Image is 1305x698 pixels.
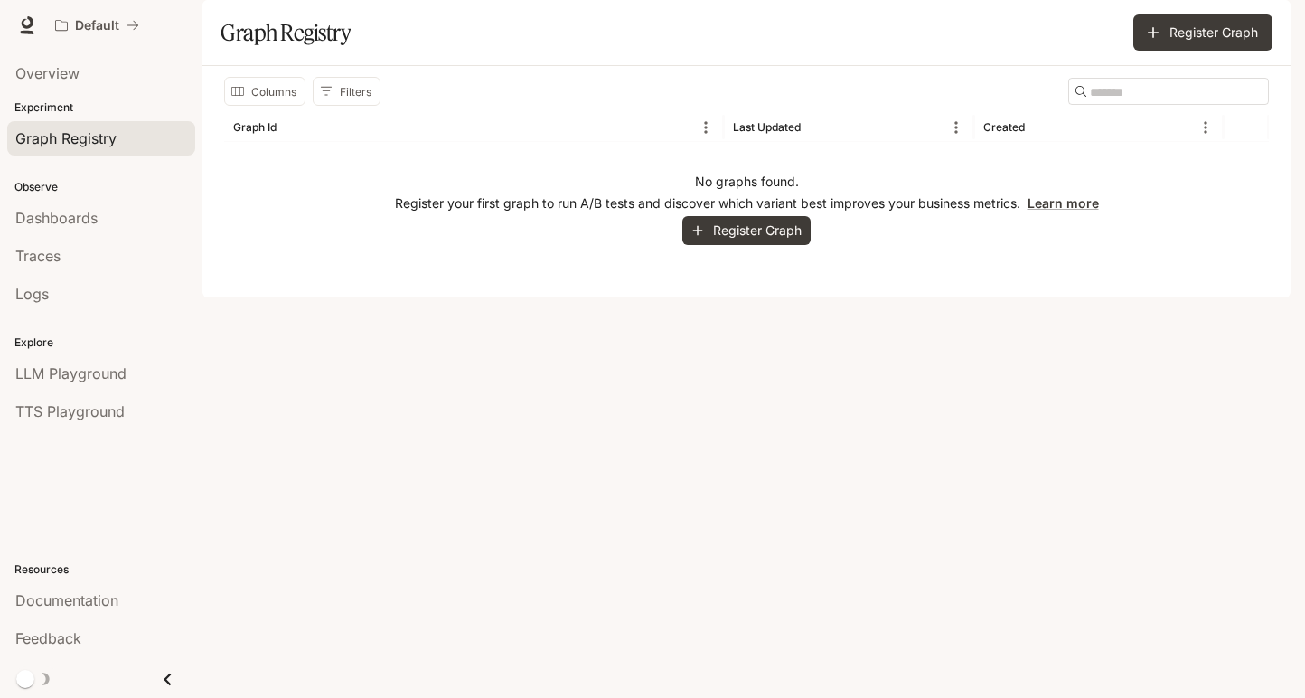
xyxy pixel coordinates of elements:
div: Graph Id [233,120,277,134]
h1: Graph Registry [221,14,351,51]
div: Search [1068,78,1269,105]
button: Sort [1027,114,1054,141]
p: No graphs found. [695,173,799,191]
button: Menu [943,114,970,141]
button: Sort [278,114,305,141]
div: Created [983,120,1025,134]
button: Menu [1192,114,1219,141]
button: Register Graph [1133,14,1272,51]
p: Register your first graph to run A/B tests and discover which variant best improves your business... [395,194,1099,212]
button: Select columns [224,77,305,106]
div: Last Updated [733,120,801,134]
button: All workspaces [47,7,147,43]
a: Learn more [1028,195,1099,211]
button: Register Graph [682,216,811,246]
button: Menu [692,114,719,141]
button: Show filters [313,77,380,106]
p: Default [75,18,119,33]
button: Sort [803,114,830,141]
